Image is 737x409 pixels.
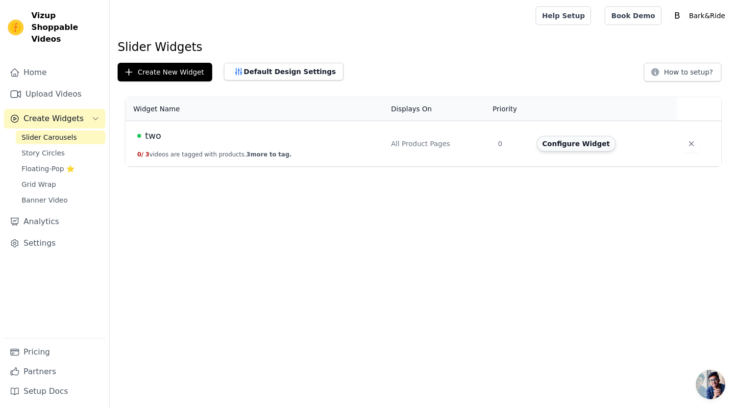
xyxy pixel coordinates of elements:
a: Grid Wrap [16,178,105,191]
span: two [145,129,161,143]
a: Slider Carousels [16,130,105,144]
a: Story Circles [16,146,105,160]
span: Slider Carousels [22,132,77,142]
span: Create Widgets [24,113,84,125]
a: Home [4,63,105,82]
a: Book Demo [605,6,661,25]
p: Bark&Ride [685,7,729,25]
a: Settings [4,233,105,253]
span: Live Published [137,134,141,138]
a: Analytics [4,212,105,231]
span: Grid Wrap [22,179,56,189]
span: 0 / [137,151,144,158]
span: Banner Video [22,195,68,205]
th: Priority [492,97,530,121]
span: Story Circles [22,148,65,158]
td: 0 [492,121,530,167]
a: Pricing [4,342,105,362]
a: Help Setup [536,6,591,25]
a: Banner Video [16,193,105,207]
button: 0/ 3videos are tagged with products.3more to tag. [137,151,292,158]
a: How to setup? [644,70,721,79]
span: Vizup Shoppable Videos [31,10,101,45]
button: How to setup? [644,63,721,81]
button: Default Design Settings [224,63,344,80]
span: 3 [146,151,149,158]
button: Create Widgets [4,109,105,128]
button: Create New Widget [118,63,212,81]
h1: Slider Widgets [118,39,729,55]
a: Upload Videos [4,84,105,104]
th: Widget Name [125,97,385,121]
a: Setup Docs [4,382,105,401]
text: B [674,11,680,21]
a: Open chat [696,370,725,399]
img: Vizup [8,20,24,35]
button: B Bark&Ride [669,7,729,25]
button: Configure Widget [537,136,616,152]
span: Floating-Pop ⭐ [22,164,74,174]
div: All Product Pages [391,139,486,149]
a: Partners [4,362,105,382]
a: Floating-Pop ⭐ [16,162,105,176]
button: Delete widget [683,135,700,153]
span: 3 more to tag. [246,151,292,158]
th: Displays On [385,97,492,121]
